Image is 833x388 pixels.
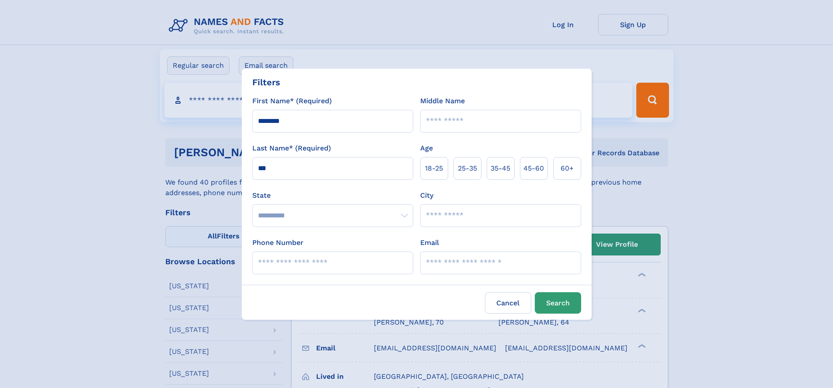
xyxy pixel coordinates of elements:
div: Filters [252,76,280,89]
label: Last Name* (Required) [252,143,331,154]
span: 18‑25 [425,163,443,174]
span: 45‑60 [523,163,544,174]
span: 60+ [561,163,574,174]
label: City [420,190,433,201]
label: Cancel [485,292,531,314]
span: 35‑45 [491,163,510,174]
span: 25‑35 [458,163,477,174]
label: First Name* (Required) [252,96,332,106]
label: Phone Number [252,238,303,248]
label: Age [420,143,433,154]
label: Email [420,238,439,248]
label: State [252,190,413,201]
button: Search [535,292,581,314]
label: Middle Name [420,96,465,106]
